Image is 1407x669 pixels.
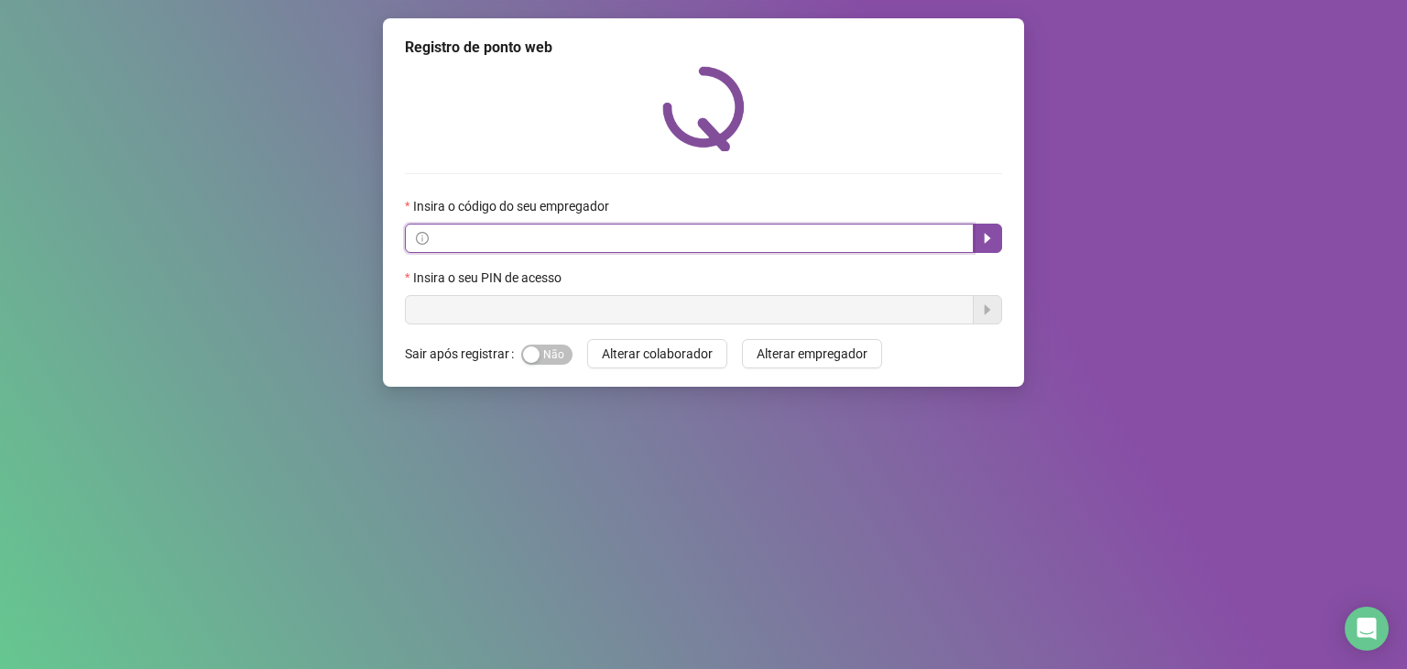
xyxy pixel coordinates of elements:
[405,339,521,368] label: Sair após registrar
[1345,607,1389,651] div: Open Intercom Messenger
[587,339,727,368] button: Alterar colaborador
[742,339,882,368] button: Alterar empregador
[980,231,995,246] span: caret-right
[757,344,867,364] span: Alterar empregador
[405,196,621,216] label: Insira o código do seu empregador
[662,66,745,151] img: QRPoint
[416,232,429,245] span: info-circle
[405,37,1002,59] div: Registro de ponto web
[405,268,573,288] label: Insira o seu PIN de acesso
[602,344,713,364] span: Alterar colaborador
